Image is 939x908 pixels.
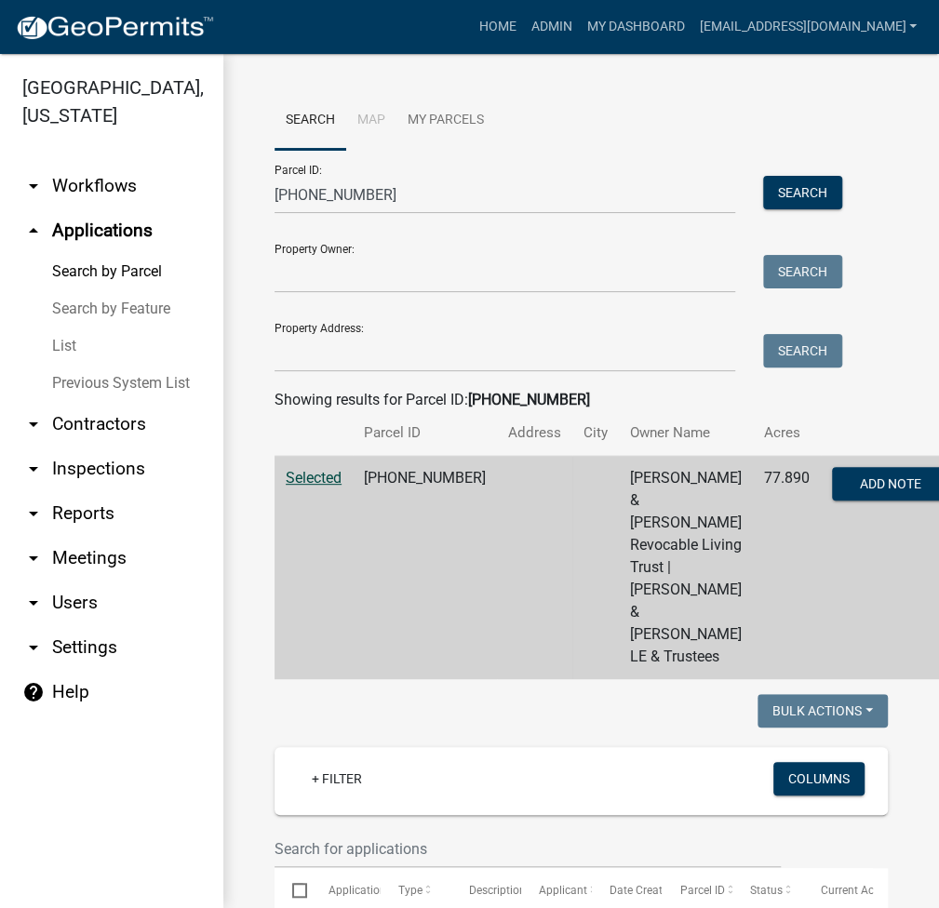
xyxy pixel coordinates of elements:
[398,884,423,897] span: Type
[353,411,497,455] th: Parcel ID
[22,175,45,197] i: arrow_drop_down
[22,220,45,242] i: arrow_drop_up
[22,681,45,703] i: help
[22,458,45,480] i: arrow_drop_down
[275,830,781,868] input: Search for applications
[860,476,921,491] span: Add Note
[497,411,572,455] th: Address
[275,389,888,411] div: Showing results for Parcel ID:
[750,884,783,897] span: Status
[572,411,619,455] th: City
[329,884,430,897] span: Application Number
[22,502,45,525] i: arrow_drop_down
[523,9,579,45] a: Admin
[396,91,495,151] a: My Parcels
[297,762,377,795] a: + Filter
[22,592,45,614] i: arrow_drop_down
[275,91,346,151] a: Search
[679,884,724,897] span: Parcel ID
[691,9,924,45] a: [EMAIL_ADDRESS][DOMAIN_NAME]
[619,456,753,680] td: [PERSON_NAME] & [PERSON_NAME] Revocable Living Trust | [PERSON_NAME] & [PERSON_NAME] LE & Trustees
[610,884,675,897] span: Date Created
[763,255,842,288] button: Search
[753,411,821,455] th: Acres
[471,9,523,45] a: Home
[763,176,842,209] button: Search
[763,334,842,367] button: Search
[353,456,497,680] td: [PHONE_NUMBER]
[619,411,753,455] th: Owner Name
[758,694,888,728] button: Bulk Actions
[469,884,526,897] span: Description
[22,413,45,435] i: arrow_drop_down
[22,547,45,569] i: arrow_drop_down
[821,884,898,897] span: Current Activity
[286,469,342,487] a: Selected
[753,456,821,680] td: 77.890
[22,636,45,659] i: arrow_drop_down
[539,884,587,897] span: Applicant
[773,762,865,795] button: Columns
[468,391,590,408] strong: [PHONE_NUMBER]
[579,9,691,45] a: My Dashboard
